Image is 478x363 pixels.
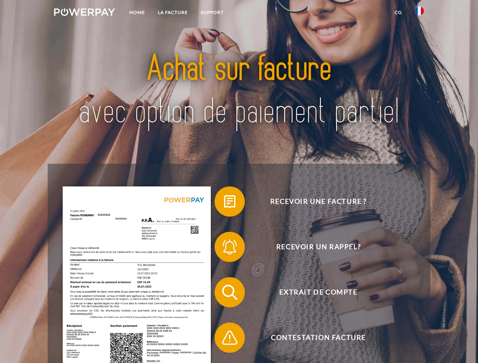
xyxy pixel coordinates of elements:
[215,232,411,262] button: Recevoir un rappel?
[54,8,115,16] img: logo-powerpay-white.svg
[220,328,239,347] img: qb_warning.svg
[226,186,411,217] span: Recevoir une facture ?
[226,323,411,353] span: Contestation Facture
[388,6,408,19] a: CG
[220,237,239,256] img: qb_bell.svg
[415,6,424,16] img: fr
[220,192,239,211] img: qb_bill.svg
[215,323,411,353] button: Contestation Facture
[215,186,411,217] button: Recevoir une facture ?
[194,6,230,19] a: Support
[220,283,239,302] img: qb_search.svg
[215,277,411,307] button: Extrait de compte
[226,277,411,307] span: Extrait de compte
[151,6,194,19] a: LA FACTURE
[72,36,406,145] img: title-powerpay_fr.svg
[123,6,151,19] a: Home
[226,232,411,262] span: Recevoir un rappel?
